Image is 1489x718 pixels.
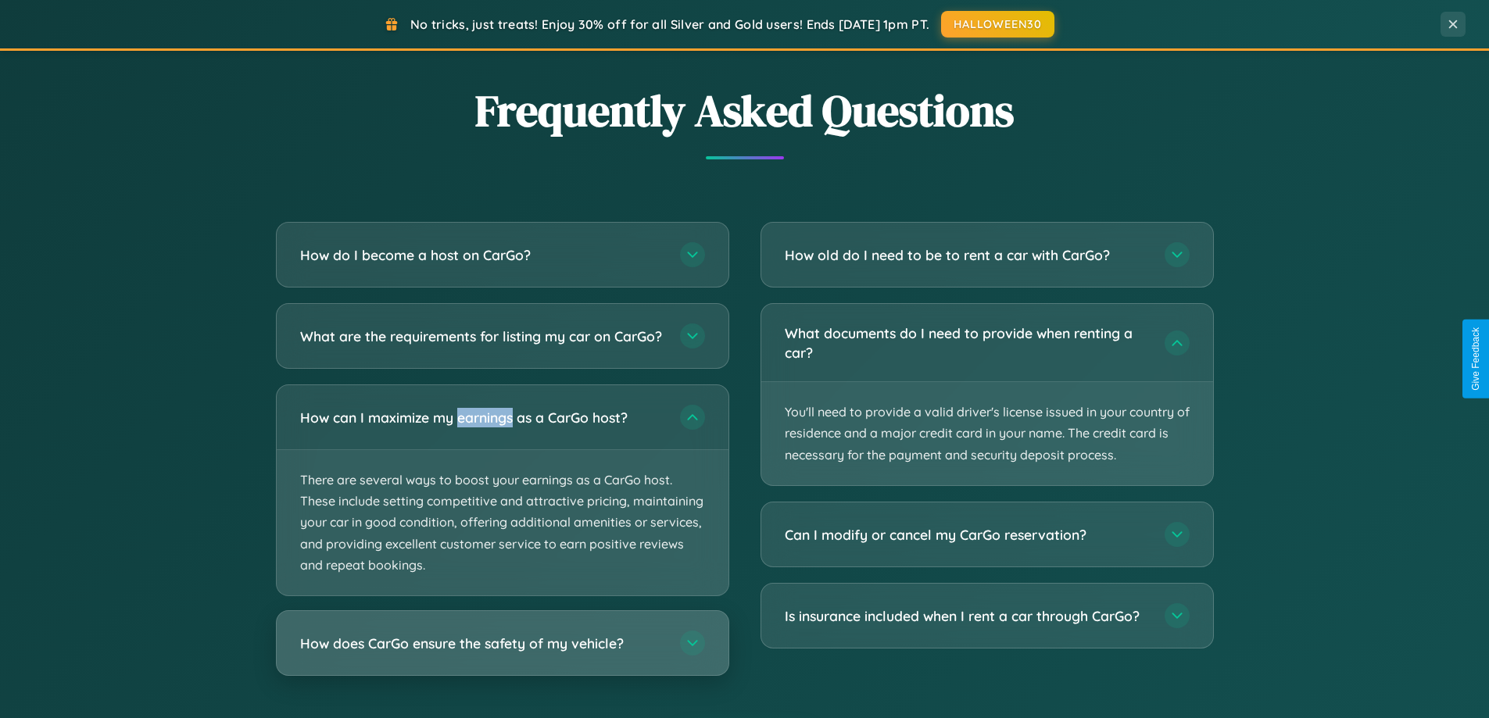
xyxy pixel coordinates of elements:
[300,245,664,265] h3: How do I become a host on CarGo?
[300,634,664,653] h3: How does CarGo ensure the safety of my vehicle?
[300,408,664,427] h3: How can I maximize my earnings as a CarGo host?
[410,16,929,32] span: No tricks, just treats! Enjoy 30% off for all Silver and Gold users! Ends [DATE] 1pm PT.
[785,525,1149,545] h3: Can I modify or cancel my CarGo reservation?
[276,80,1214,141] h2: Frequently Asked Questions
[941,11,1054,38] button: HALLOWEEN30
[785,323,1149,362] h3: What documents do I need to provide when renting a car?
[785,245,1149,265] h3: How old do I need to be to rent a car with CarGo?
[785,606,1149,626] h3: Is insurance included when I rent a car through CarGo?
[1470,327,1481,391] div: Give Feedback
[277,450,728,595] p: There are several ways to boost your earnings as a CarGo host. These include setting competitive ...
[761,382,1213,485] p: You'll need to provide a valid driver's license issued in your country of residence and a major c...
[300,327,664,346] h3: What are the requirements for listing my car on CarGo?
